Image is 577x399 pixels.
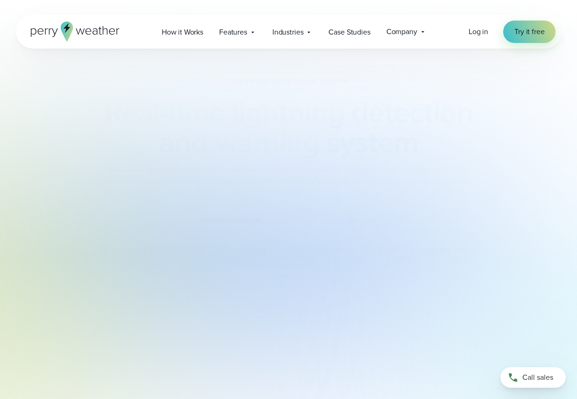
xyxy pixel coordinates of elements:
[500,367,566,388] a: Call sales
[162,27,203,38] span: How it Works
[154,22,211,42] a: How it Works
[328,27,370,38] span: Case Studies
[514,26,544,37] span: Try it free
[272,27,304,38] span: Industries
[219,27,247,38] span: Features
[321,22,378,42] a: Case Studies
[503,21,556,43] a: Try it free
[386,26,417,37] span: Company
[522,372,553,383] span: Call sales
[469,26,488,37] a: Log in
